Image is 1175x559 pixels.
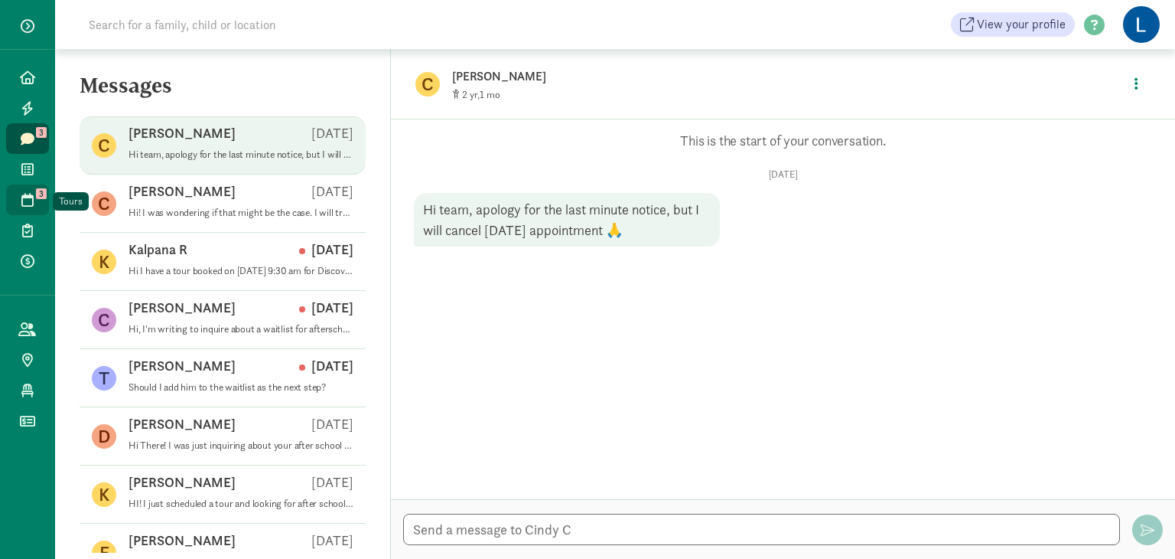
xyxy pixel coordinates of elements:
[311,531,353,550] p: [DATE]
[55,74,390,110] h5: Messages
[414,193,720,247] div: Hi team, apology for the last minute notice, but I will cancel [DATE] appointment 🙏
[92,191,116,216] figure: C
[129,182,236,201] p: [PERSON_NAME]
[480,88,500,101] span: 1
[311,415,353,433] p: [DATE]
[92,308,116,332] figure: C
[92,250,116,274] figure: K
[92,366,116,391] figure: T
[129,299,236,317] p: [PERSON_NAME]
[129,265,353,277] p: Hi I have a tour booked on [DATE] 9:30 am for Discovery/Kangaroo class, but I was wondering if i ...
[414,132,1152,150] p: This is the start of your conversation.
[36,188,47,199] span: 3
[414,168,1152,181] p: [DATE]
[129,498,353,510] p: HI! I just scheduled a tour and looking for after school care for my son who will be attending [G...
[129,240,187,259] p: Kalpana R
[129,415,236,433] p: [PERSON_NAME]
[299,299,353,317] p: [DATE]
[462,88,480,101] span: 2
[951,12,1075,37] a: View your profile
[129,124,236,142] p: [PERSON_NAME]
[129,323,353,335] p: Hi, I'm writing to inquire about a waitlist for afterschool care. My son is attending kindergarte...
[129,440,353,452] p: Hi There! I was just inquiring about your after school kids program for kindergartners. My son wi...
[129,473,236,492] p: [PERSON_NAME]
[299,357,353,375] p: [DATE]
[129,531,236,550] p: [PERSON_NAME]
[311,124,353,142] p: [DATE]
[6,185,49,215] a: 3
[92,133,116,158] figure: C
[6,123,49,154] a: 3
[452,66,934,87] p: [PERSON_NAME]
[80,9,509,40] input: Search for a family, child or location
[92,482,116,507] figure: K
[311,473,353,492] p: [DATE]
[129,149,353,161] p: Hi team, apology for the last minute notice, but I will cancel [DATE] appointment 🙏
[129,381,353,394] p: Should I add him to the waitlist as the next step?
[299,240,353,259] p: [DATE]
[59,194,83,209] div: Tours
[36,127,47,138] span: 3
[129,207,353,219] p: Hi! I was wondering if that might be the case. I will try to find another time, thanks!
[129,357,236,375] p: [PERSON_NAME]
[92,424,116,449] figure: D
[415,72,440,96] figure: C
[977,15,1066,34] span: View your profile
[311,182,353,201] p: [DATE]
